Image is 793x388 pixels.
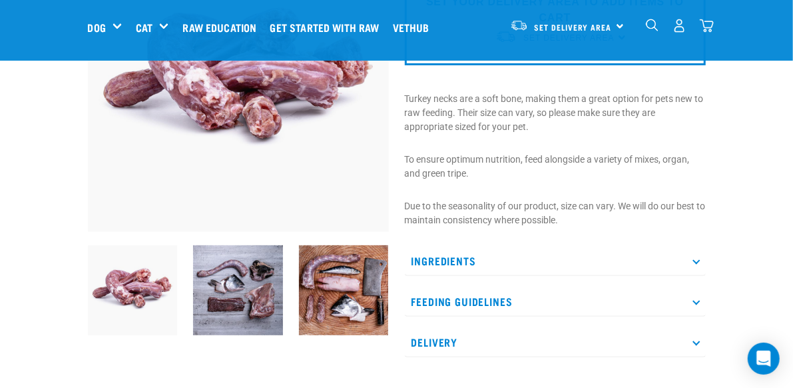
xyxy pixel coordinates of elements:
a: Cat [136,19,152,35]
p: Turkey necks are a soft bone, making them a great option for pets new to raw feeding. Their size ... [405,92,706,134]
p: Ingredients [405,246,706,276]
img: Turkey Neck Salmon Tripe Chicken Frame Wallaby Fillet [193,245,283,335]
a: Dog [88,19,106,35]
img: van-moving.png [510,19,528,31]
div: Open Intercom Messenger [748,343,780,375]
img: home-icon@2x.png [700,19,714,33]
a: Vethub [390,1,439,54]
a: Get started with Raw [267,1,390,54]
span: Set Delivery Area [535,25,612,29]
p: To ensure optimum nutrition, feed alongside a variety of mixes, organ, and green tripe. [405,153,706,181]
img: home-icon-1@2x.png [646,19,659,31]
img: 1259 Turkey Necks 01 [88,245,178,335]
a: Raw Education [179,1,266,54]
p: Feeding Guidelines [405,287,706,317]
p: Delivery [405,327,706,357]
p: Due to the seasonality of our product, size can vary. We will do our best to maintain consistency... [405,199,706,227]
img: Salmon Head Turkey Neck Pilch Trotters Chick Neck [299,245,389,335]
img: user.png [672,19,686,33]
